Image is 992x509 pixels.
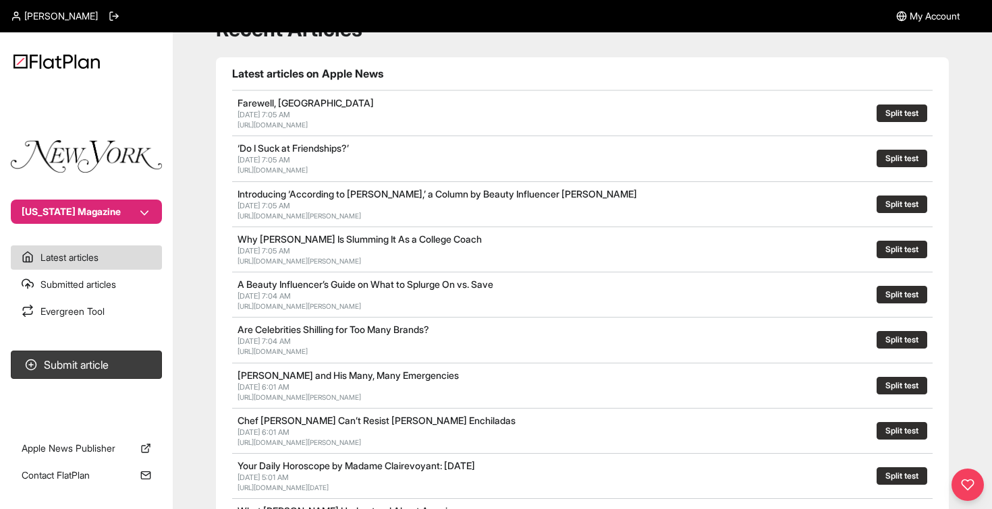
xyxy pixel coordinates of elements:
a: [URL][DOMAIN_NAME] [238,121,308,129]
a: Evergreen Tool [11,299,162,324]
span: [DATE] 7:05 AM [238,246,290,256]
a: [PERSON_NAME] and His Many, Many Emergencies [238,369,459,381]
span: [DATE] 7:04 AM [238,336,291,346]
a: [URL][DOMAIN_NAME] [238,347,308,355]
img: Publication Logo [11,140,162,173]
a: Chef [PERSON_NAME] Can’t Resist [PERSON_NAME] Enchiladas [238,415,516,426]
span: My Account [910,9,960,23]
button: Split test [877,286,927,303]
a: Introducing ‘According to [PERSON_NAME],’ a Column by Beauty Influencer [PERSON_NAME] [238,188,637,200]
a: Are Celebrities Shilling for Too Many Brands? [238,324,429,335]
a: [URL][DOMAIN_NAME][PERSON_NAME] [238,438,361,446]
button: Split test [877,104,927,122]
button: Split test [877,422,927,440]
span: [DATE] 7:05 AM [238,110,290,119]
a: [URL][DOMAIN_NAME][PERSON_NAME] [238,212,361,220]
a: Farewell, [GEOGRAPHIC_DATA] [238,97,374,109]
button: Submit article [11,351,162,379]
span: [DATE] 7:05 AM [238,201,290,210]
button: Split test [877,377,927,394]
span: [DATE] 7:05 AM [238,155,290,164]
button: Split test [877,150,927,167]
a: Submitted articles [11,272,162,297]
a: Why [PERSON_NAME] Is Slumming It As a College Coach [238,233,482,245]
a: A Beauty Influencer’s Guide on What to Splurge On vs. Save [238,278,493,290]
a: ‘Do I Suck at Friendships?’ [238,142,349,154]
a: [PERSON_NAME] [11,9,98,23]
a: Your Daily Horoscope by Madame Clairevoyant: [DATE] [238,460,475,471]
a: [URL][DOMAIN_NAME][PERSON_NAME] [238,257,361,265]
span: [PERSON_NAME] [24,9,98,23]
button: Split test [877,331,927,349]
button: [US_STATE] Magazine [11,200,162,224]
span: [DATE] 5:01 AM [238,473,289,482]
a: [URL][DOMAIN_NAME] [238,166,308,174]
span: [DATE] 6:01 AM [238,382,290,392]
h1: Latest articles on Apple News [232,65,933,82]
a: [URL][DOMAIN_NAME][DATE] [238,483,329,491]
button: Split test [877,241,927,258]
button: Split test [877,196,927,213]
span: [DATE] 6:01 AM [238,427,290,437]
a: [URL][DOMAIN_NAME][PERSON_NAME] [238,393,361,401]
a: Apple News Publisher [11,436,162,460]
a: Latest articles [11,245,162,270]
img: Logo [13,54,100,69]
a: Contact FlatPlan [11,463,162,487]
a: [URL][DOMAIN_NAME][PERSON_NAME] [238,302,361,310]
button: Split test [877,467,927,485]
span: [DATE] 7:04 AM [238,291,291,301]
